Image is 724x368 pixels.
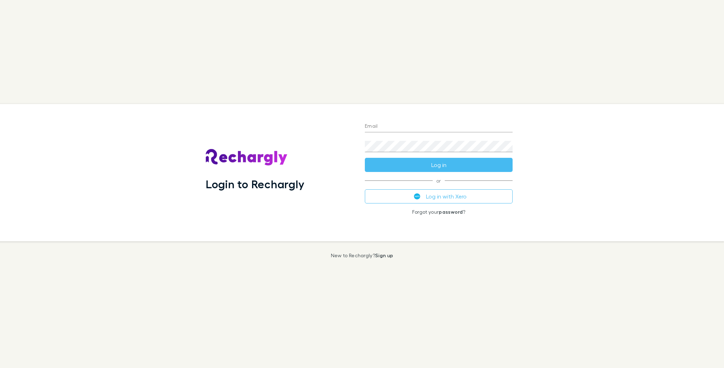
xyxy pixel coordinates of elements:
[365,180,513,181] span: or
[331,253,393,258] p: New to Rechargly?
[365,158,513,172] button: Log in
[365,209,513,215] p: Forgot your ?
[375,252,393,258] a: Sign up
[206,149,288,166] img: Rechargly's Logo
[365,189,513,203] button: Log in with Xero
[206,177,304,191] h1: Login to Rechargly
[414,193,420,200] img: Xero's logo
[439,209,463,215] a: password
